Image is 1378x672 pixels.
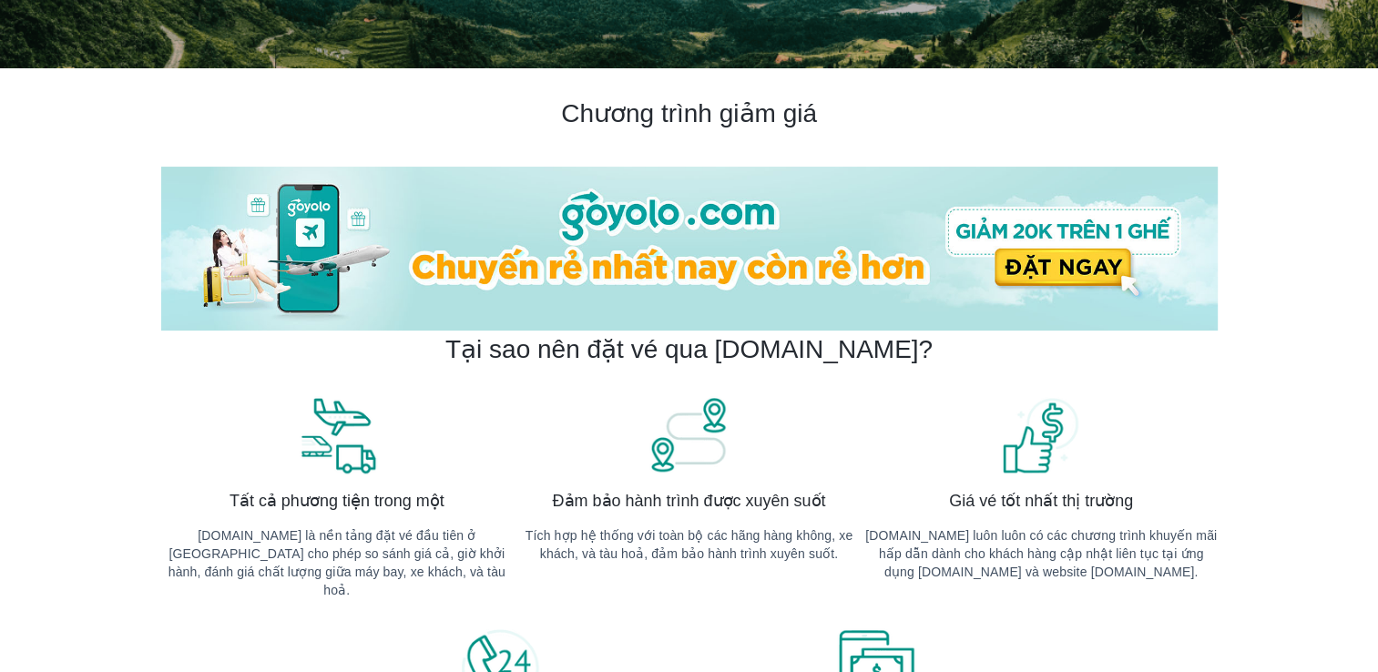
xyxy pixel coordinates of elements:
h2: Tại sao nên đặt vé qua [DOMAIN_NAME]? [445,333,933,366]
h2: Chương trình giảm giá [161,97,1218,130]
p: [DOMAIN_NAME] là nền tảng đặt vé đầu tiên ở [GEOGRAPHIC_DATA] cho phép so sánh giá cả, giờ khởi h... [161,526,514,599]
img: banner-home [161,167,1218,331]
p: [DOMAIN_NAME] luôn luôn có các chương trình khuyến mãi hấp dẫn dành cho khách hàng cập nhật liên ... [865,526,1218,581]
img: banner [648,395,730,475]
span: Đảm bảo hành trình được xuyên suốt [553,490,826,512]
img: banner [1000,395,1082,475]
p: Tích hợp hệ thống với toàn bộ các hãng hàng không, xe khách, và tàu hoả, đảm bảo hành trình xuyên... [513,526,865,563]
img: banner [296,395,378,475]
span: Giá vé tốt nhất thị trường [949,490,1133,512]
span: Tất cả phương tiện trong một [230,490,444,512]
